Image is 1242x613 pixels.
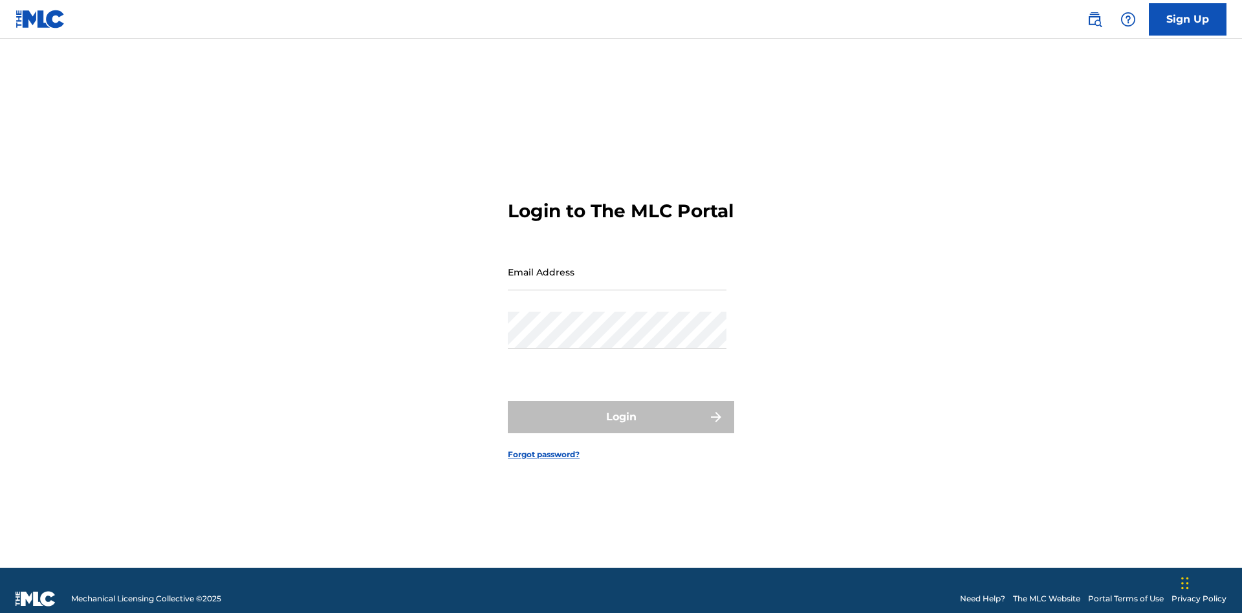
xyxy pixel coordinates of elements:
iframe: Chat Widget [1177,551,1242,613]
span: Mechanical Licensing Collective © 2025 [71,593,221,605]
a: Privacy Policy [1171,593,1226,605]
a: The MLC Website [1013,593,1080,605]
img: help [1120,12,1136,27]
h3: Login to The MLC Portal [508,200,734,222]
a: Portal Terms of Use [1088,593,1164,605]
img: search [1087,12,1102,27]
img: MLC Logo [16,10,65,28]
div: Drag [1181,564,1189,603]
a: Forgot password? [508,449,580,460]
a: Need Help? [960,593,1005,605]
a: Public Search [1082,6,1107,32]
div: Help [1115,6,1141,32]
a: Sign Up [1149,3,1226,36]
img: logo [16,591,56,607]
